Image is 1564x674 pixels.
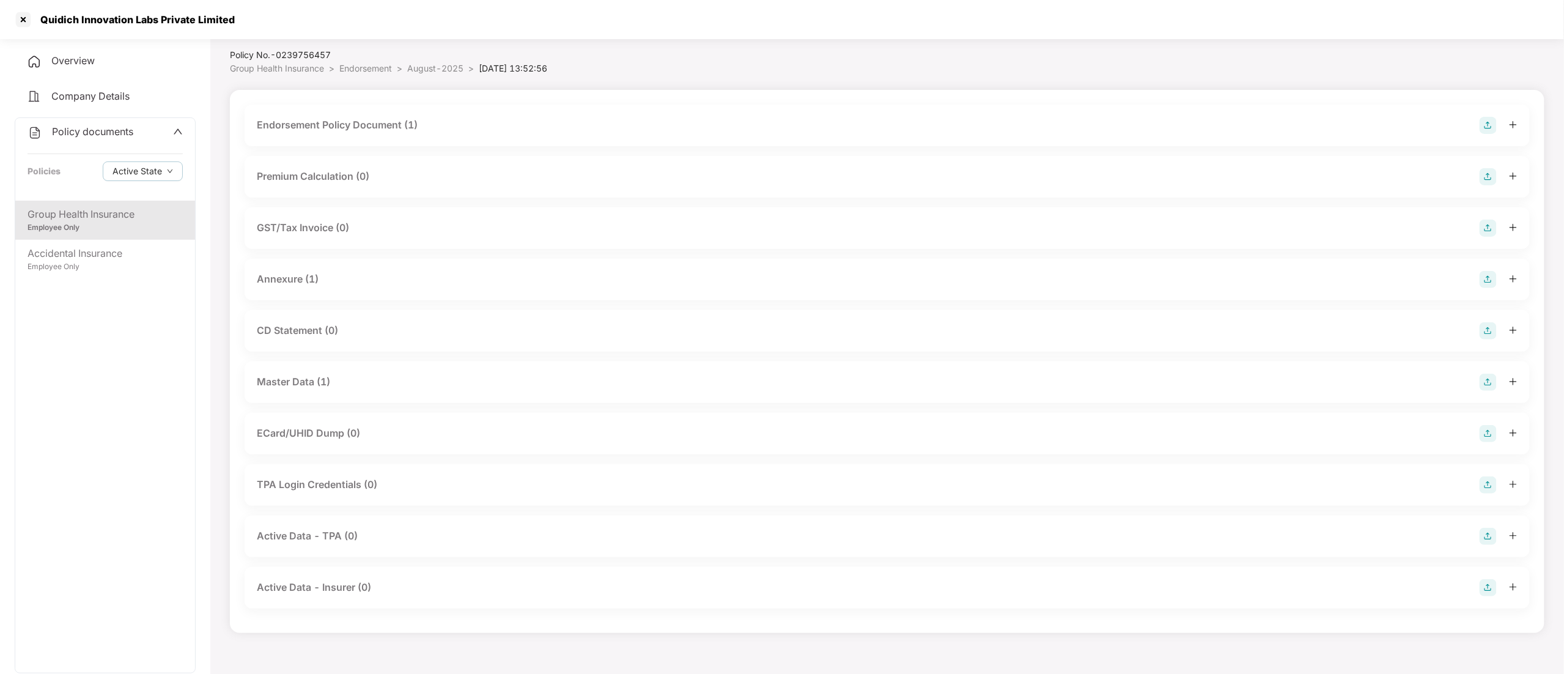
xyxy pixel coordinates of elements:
[33,13,235,26] div: Quidich Innovation Labs Private Limited
[479,63,547,73] span: [DATE] 13:52:56
[1480,271,1497,288] img: svg+xml;base64,PHN2ZyB4bWxucz0iaHR0cDovL3d3dy53My5vcmcvMjAwMC9zdmciIHdpZHRoPSIyOCIgaGVpZ2h0PSIyOC...
[257,580,371,595] div: Active Data - Insurer (0)
[28,261,183,273] div: Employee Only
[468,63,474,73] span: >
[1509,583,1518,591] span: plus
[230,48,547,62] div: Policy No.- 0239756457
[257,477,377,492] div: TPA Login Credentials (0)
[1509,172,1518,180] span: plus
[257,426,360,441] div: ECard/UHID Dump (0)
[1480,425,1497,442] img: svg+xml;base64,PHN2ZyB4bWxucz0iaHR0cDovL3d3dy53My5vcmcvMjAwMC9zdmciIHdpZHRoPSIyOCIgaGVpZ2h0PSIyOC...
[51,90,130,102] span: Company Details
[28,222,183,234] div: Employee Only
[1480,374,1497,391] img: svg+xml;base64,PHN2ZyB4bWxucz0iaHR0cDovL3d3dy53My5vcmcvMjAwMC9zdmciIHdpZHRoPSIyOCIgaGVpZ2h0PSIyOC...
[230,63,324,73] span: Group Health Insurance
[1509,326,1518,335] span: plus
[1509,531,1518,540] span: plus
[1480,528,1497,545] img: svg+xml;base64,PHN2ZyB4bWxucz0iaHR0cDovL3d3dy53My5vcmcvMjAwMC9zdmciIHdpZHRoPSIyOCIgaGVpZ2h0PSIyOC...
[257,323,338,338] div: CD Statement (0)
[1480,168,1497,185] img: svg+xml;base64,PHN2ZyB4bWxucz0iaHR0cDovL3d3dy53My5vcmcvMjAwMC9zdmciIHdpZHRoPSIyOCIgaGVpZ2h0PSIyOC...
[257,528,358,544] div: Active Data - TPA (0)
[1480,220,1497,237] img: svg+xml;base64,PHN2ZyB4bWxucz0iaHR0cDovL3d3dy53My5vcmcvMjAwMC9zdmciIHdpZHRoPSIyOCIgaGVpZ2h0PSIyOC...
[257,169,369,184] div: Premium Calculation (0)
[407,63,463,73] span: August-2025
[167,168,173,175] span: down
[28,125,42,140] img: svg+xml;base64,PHN2ZyB4bWxucz0iaHR0cDovL3d3dy53My5vcmcvMjAwMC9zdmciIHdpZHRoPSIyNCIgaGVpZ2h0PSIyNC...
[1509,275,1518,283] span: plus
[27,54,42,69] img: svg+xml;base64,PHN2ZyB4bWxucz0iaHR0cDovL3d3dy53My5vcmcvMjAwMC9zdmciIHdpZHRoPSIyNCIgaGVpZ2h0PSIyNC...
[1480,476,1497,494] img: svg+xml;base64,PHN2ZyB4bWxucz0iaHR0cDovL3d3dy53My5vcmcvMjAwMC9zdmciIHdpZHRoPSIyOCIgaGVpZ2h0PSIyOC...
[28,207,183,222] div: Group Health Insurance
[257,220,349,235] div: GST/Tax Invoice (0)
[113,165,162,178] span: Active State
[1509,120,1518,129] span: plus
[397,63,402,73] span: >
[1509,223,1518,232] span: plus
[173,127,183,136] span: up
[28,165,61,178] div: Policies
[1480,322,1497,339] img: svg+xml;base64,PHN2ZyB4bWxucz0iaHR0cDovL3d3dy53My5vcmcvMjAwMC9zdmciIHdpZHRoPSIyOCIgaGVpZ2h0PSIyOC...
[257,272,319,287] div: Annexure (1)
[51,54,95,67] span: Overview
[1509,377,1518,386] span: plus
[257,374,330,390] div: Master Data (1)
[103,161,183,181] button: Active Statedown
[329,63,334,73] span: >
[1509,480,1518,489] span: plus
[1480,579,1497,596] img: svg+xml;base64,PHN2ZyB4bWxucz0iaHR0cDovL3d3dy53My5vcmcvMjAwMC9zdmciIHdpZHRoPSIyOCIgaGVpZ2h0PSIyOC...
[1509,429,1518,437] span: plus
[27,89,42,104] img: svg+xml;base64,PHN2ZyB4bWxucz0iaHR0cDovL3d3dy53My5vcmcvMjAwMC9zdmciIHdpZHRoPSIyNCIgaGVpZ2h0PSIyNC...
[257,117,418,133] div: Endorsement Policy Document (1)
[52,125,133,138] span: Policy documents
[1480,117,1497,134] img: svg+xml;base64,PHN2ZyB4bWxucz0iaHR0cDovL3d3dy53My5vcmcvMjAwMC9zdmciIHdpZHRoPSIyOCIgaGVpZ2h0PSIyOC...
[339,63,392,73] span: Endorsement
[28,246,183,261] div: Accidental Insurance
